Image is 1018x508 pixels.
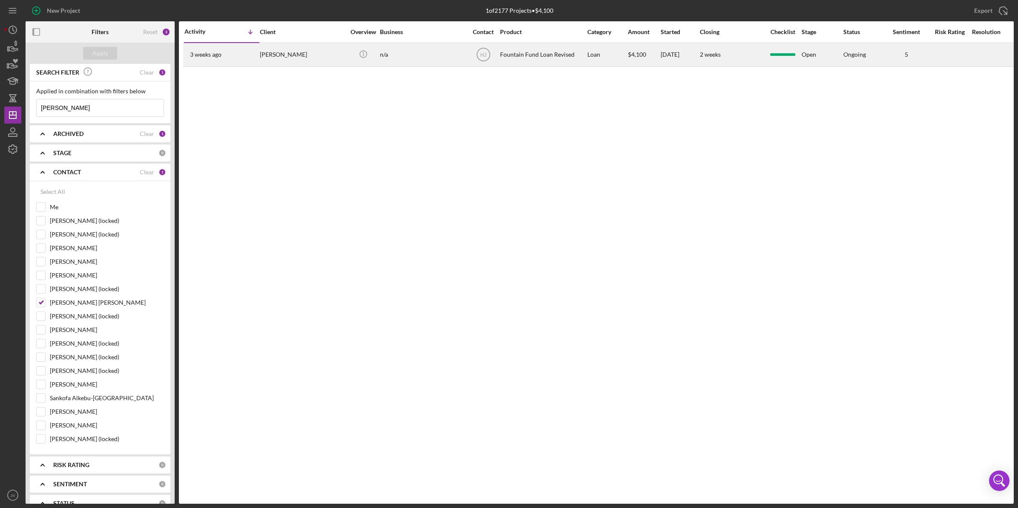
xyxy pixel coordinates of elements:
[158,69,166,76] div: 1
[158,130,166,138] div: 1
[26,2,89,19] button: New Project
[36,69,79,76] b: SEARCH FILTER
[47,2,80,19] div: New Project
[700,29,764,35] div: Closing
[380,43,465,66] div: n/a
[4,487,21,504] button: JV
[885,51,928,58] div: 5
[50,407,164,416] label: [PERSON_NAME]
[50,353,164,361] label: [PERSON_NAME] (locked)
[661,29,699,35] div: Started
[50,257,164,266] label: [PERSON_NAME]
[184,28,222,35] div: Activity
[140,169,154,176] div: Clear
[53,462,89,468] b: RISK RATING
[628,43,660,66] div: $4,100
[140,69,154,76] div: Clear
[765,29,801,35] div: Checklist
[500,43,585,66] div: Fountain Fund Loan Revised
[500,29,585,35] div: Product
[929,29,971,35] div: Risk Rating
[700,51,721,58] time: 2 weeks
[843,29,884,35] div: Status
[661,43,699,66] div: [DATE]
[53,169,81,176] b: CONTACT
[50,285,164,293] label: [PERSON_NAME] (locked)
[974,2,992,19] div: Export
[40,183,65,200] div: Select All
[36,88,164,95] div: Applied in combination with filters below
[50,339,164,348] label: [PERSON_NAME] (locked)
[10,493,15,498] text: JV
[843,51,866,58] div: Ongoing
[885,29,928,35] div: Sentiment
[50,435,164,443] label: [PERSON_NAME] (locked)
[972,29,1013,35] div: Resolution
[50,421,164,430] label: [PERSON_NAME]
[50,230,164,239] label: [PERSON_NAME] (locked)
[50,326,164,334] label: [PERSON_NAME]
[50,394,164,402] label: Sankofa Alkebu-[GEOGRAPHIC_DATA]
[802,29,843,35] div: Stage
[53,481,87,488] b: SENTIMENT
[92,47,108,60] div: Apply
[486,7,553,14] div: 1 of 2177 Projects • $4,100
[190,51,221,58] time: 2025-08-13 12:41
[143,29,158,35] div: Reset
[50,216,164,225] label: [PERSON_NAME] (locked)
[53,500,75,507] b: STATUS
[158,461,166,469] div: 0
[158,149,166,157] div: 0
[50,244,164,252] label: [PERSON_NAME]
[158,499,166,507] div: 0
[260,29,345,35] div: Client
[158,480,166,488] div: 0
[53,130,83,137] b: ARCHIVED
[50,271,164,280] label: [PERSON_NAME]
[50,203,164,211] label: Me
[36,183,69,200] button: Select All
[140,130,154,137] div: Clear
[380,29,465,35] div: Business
[50,298,164,307] label: [PERSON_NAME] [PERSON_NAME]
[50,380,164,389] label: [PERSON_NAME]
[587,29,627,35] div: Category
[628,29,660,35] div: Amount
[989,470,1009,491] div: Open Intercom Messenger
[50,312,164,320] label: [PERSON_NAME] (locked)
[587,43,627,66] div: Loan
[260,43,345,66] div: [PERSON_NAME]
[347,29,379,35] div: Overview
[158,168,166,176] div: 1
[162,28,170,36] div: 3
[53,150,72,156] b: STAGE
[83,47,117,60] button: Apply
[802,43,843,66] div: Open
[92,29,109,35] b: Filters
[50,367,164,375] label: [PERSON_NAME] (locked)
[480,52,486,58] text: HJ
[467,29,499,35] div: Contact
[966,2,1014,19] button: Export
